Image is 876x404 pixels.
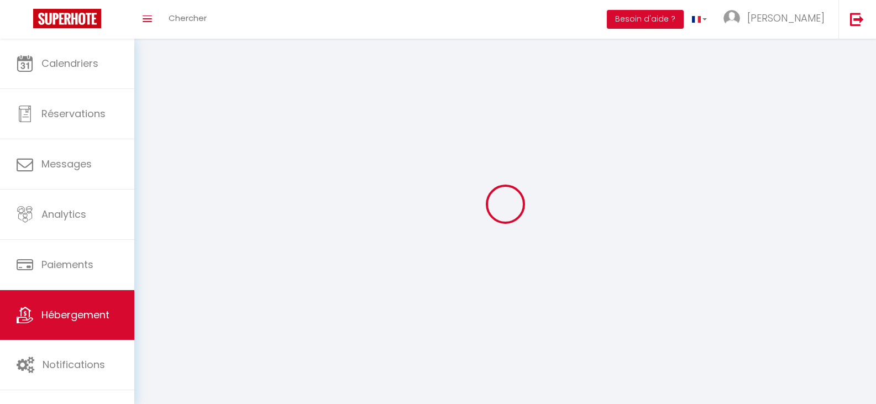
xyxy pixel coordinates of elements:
span: Chercher [169,12,207,24]
span: Calendriers [41,56,98,70]
span: Paiements [41,258,93,271]
span: Réservations [41,107,106,120]
span: Messages [41,157,92,171]
span: Notifications [43,358,105,371]
span: Analytics [41,207,86,221]
button: Besoin d'aide ? [607,10,684,29]
img: logout [850,12,864,26]
span: [PERSON_NAME] [747,11,825,25]
span: Hébergement [41,308,109,322]
img: Super Booking [33,9,101,28]
img: ... [723,10,740,27]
